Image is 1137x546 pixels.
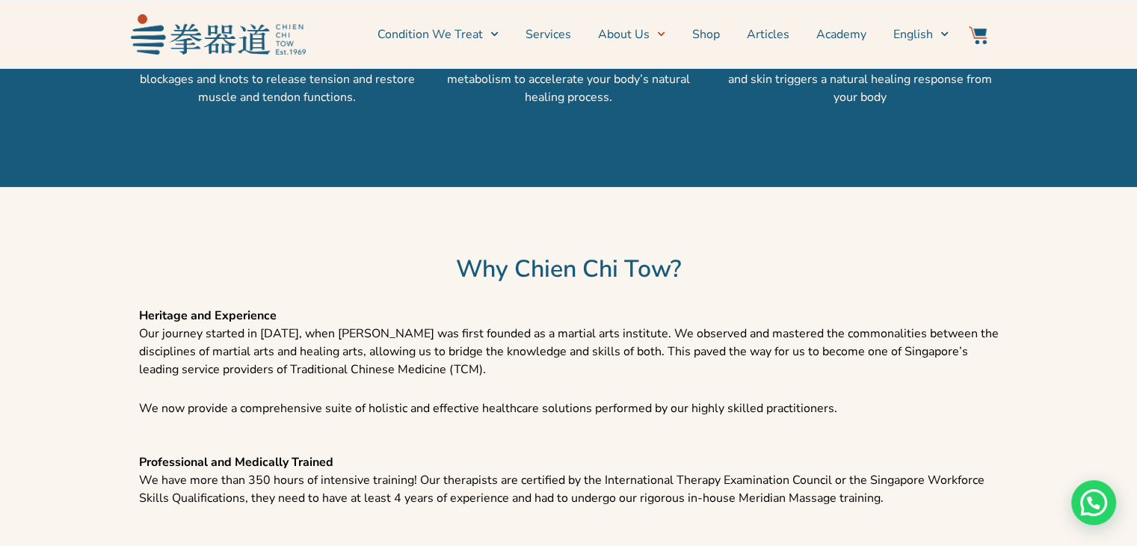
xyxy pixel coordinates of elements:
a: About Us [598,16,665,53]
p: The use of precise pressure to disperse deep blockages and knots to release tension and restore m... [139,52,416,106]
p: Our journey started in [DATE], when [PERSON_NAME] was first founded as a martial arts institute. ... [139,307,999,378]
a: English [893,16,949,53]
a: Articles [747,16,789,53]
p: We now provide a comprehensive suite of holistic and effective healthcare solutions performed by ... [139,399,999,417]
p: The use of heat improves blood circulation and metabolism to accelerate your body’s natural heali... [430,52,706,106]
a: Condition We Treat [378,16,499,53]
a: Services [526,16,571,53]
span: English [893,25,933,43]
p: The use of targeted stimulation to your muscles and skin triggers a natural healing response from... [721,52,998,106]
strong: Professional and Medically Trained [139,454,333,470]
img: Website Icon-03 [969,26,987,44]
a: Academy [816,16,866,53]
a: Shop [692,16,720,53]
h2: Why Chien Chi Tow? [38,254,1100,284]
p: We have more than 350 hours of intensive training! Our therapists are certified by the Internatio... [139,453,999,507]
nav: Menu [313,16,949,53]
strong: Heritage and Experience [139,307,277,324]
